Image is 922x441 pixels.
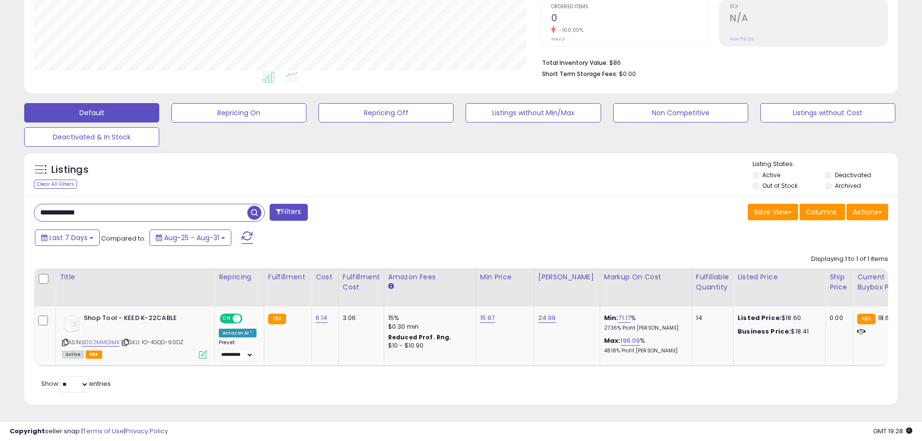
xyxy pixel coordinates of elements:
[62,314,207,358] div: ASIN:
[738,272,821,282] div: Listed Price
[604,313,619,322] b: Min:
[121,338,183,346] span: | SKU: 1O-4GQO-90DZ
[83,426,124,436] a: Terms of Use
[604,272,688,282] div: Markup on Cost
[84,314,201,325] b: Shop Tool - KEED K-22CABLE
[34,180,77,189] div: Clear All Filters
[806,207,836,217] span: Columns
[762,182,798,190] label: Out of Stock
[878,313,890,322] span: 18.6
[542,70,618,78] b: Short Term Storage Fees:
[748,204,798,220] button: Save View
[551,13,709,26] h2: 0
[620,336,640,346] a: 196.09
[316,272,334,282] div: Cost
[388,314,469,322] div: 15%
[696,272,729,292] div: Fulfillable Quantity
[270,204,307,221] button: Filters
[318,103,453,122] button: Repricing Off
[35,229,100,246] button: Last 7 Days
[619,69,636,78] span: $0.00
[835,182,861,190] label: Archived
[41,379,111,388] span: Show: entries
[811,255,888,264] div: Displaying 1 to 1 of 1 items
[542,59,608,67] b: Total Inventory Value:
[760,103,895,122] button: Listings without Cost
[762,171,780,179] label: Active
[24,103,159,122] button: Default
[696,314,726,322] div: 14
[343,314,377,322] div: 3.06
[846,204,888,220] button: Actions
[604,336,621,345] b: Max:
[219,329,257,337] div: Amazon AI *
[51,163,89,177] h5: Listings
[830,272,849,292] div: Ship Price
[738,327,791,336] b: Business Price:
[150,229,231,246] button: Aug-25 - Aug-31
[241,315,257,323] span: OFF
[164,233,219,243] span: Aug-25 - Aug-31
[800,204,845,220] button: Columns
[388,282,394,291] small: Amazon Fees.
[221,315,233,323] span: ON
[388,333,452,341] b: Reduced Prof. Rng.
[730,13,888,26] h2: N/A
[604,348,684,354] p: 48.18% Profit [PERSON_NAME]
[101,234,146,243] span: Compared to:
[480,313,495,323] a: 15.97
[857,314,875,324] small: FBA
[613,103,748,122] button: Non Competitive
[753,160,898,169] p: Listing States:
[604,325,684,332] p: 27.36% Profit [PERSON_NAME]
[388,272,472,282] div: Amazon Fees
[49,233,88,243] span: Last 7 Days
[219,272,260,282] div: Repricing
[219,339,257,361] div: Preset:
[268,314,286,324] small: FBA
[316,313,328,323] a: 6.14
[738,327,818,336] div: $18.41
[10,426,45,436] strong: Copyright
[538,313,556,323] a: 24.99
[480,272,530,282] div: Min Price
[538,272,596,282] div: [PERSON_NAME]
[857,272,907,292] div: Current Buybox Price
[730,36,754,42] small: Prev: 116.12%
[10,427,168,436] div: seller snap | |
[551,4,709,10] span: Ordered Items
[268,272,307,282] div: Fulfillment
[466,103,601,122] button: Listings without Min/Max
[738,313,782,322] b: Listed Price:
[604,314,684,332] div: %
[388,322,469,331] div: $0.30 min
[618,313,631,323] a: 71.17
[542,56,881,68] li: $86
[60,272,211,282] div: Title
[171,103,306,122] button: Repricing On
[600,268,692,306] th: The percentage added to the cost of goods (COGS) that forms the calculator for Min & Max prices.
[343,272,380,292] div: Fulfillment Cost
[24,127,159,147] button: Deactivated & In Stock
[556,27,583,34] small: -100.00%
[604,336,684,354] div: %
[62,350,84,359] span: All listings currently available for purchase on Amazon
[873,426,912,436] span: 2025-09-8 19:28 GMT
[551,36,565,42] small: Prev: 3
[125,426,168,436] a: Privacy Policy
[835,171,871,179] label: Deactivated
[62,314,81,333] img: 31xFYjKVzLL._SL40_.jpg
[738,314,818,322] div: $18.60
[388,342,469,350] div: $10 - $10.90
[82,338,120,347] a: B002MMOIMK
[830,314,846,322] div: 0.00
[730,4,888,10] span: ROI
[86,350,102,359] span: FBA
